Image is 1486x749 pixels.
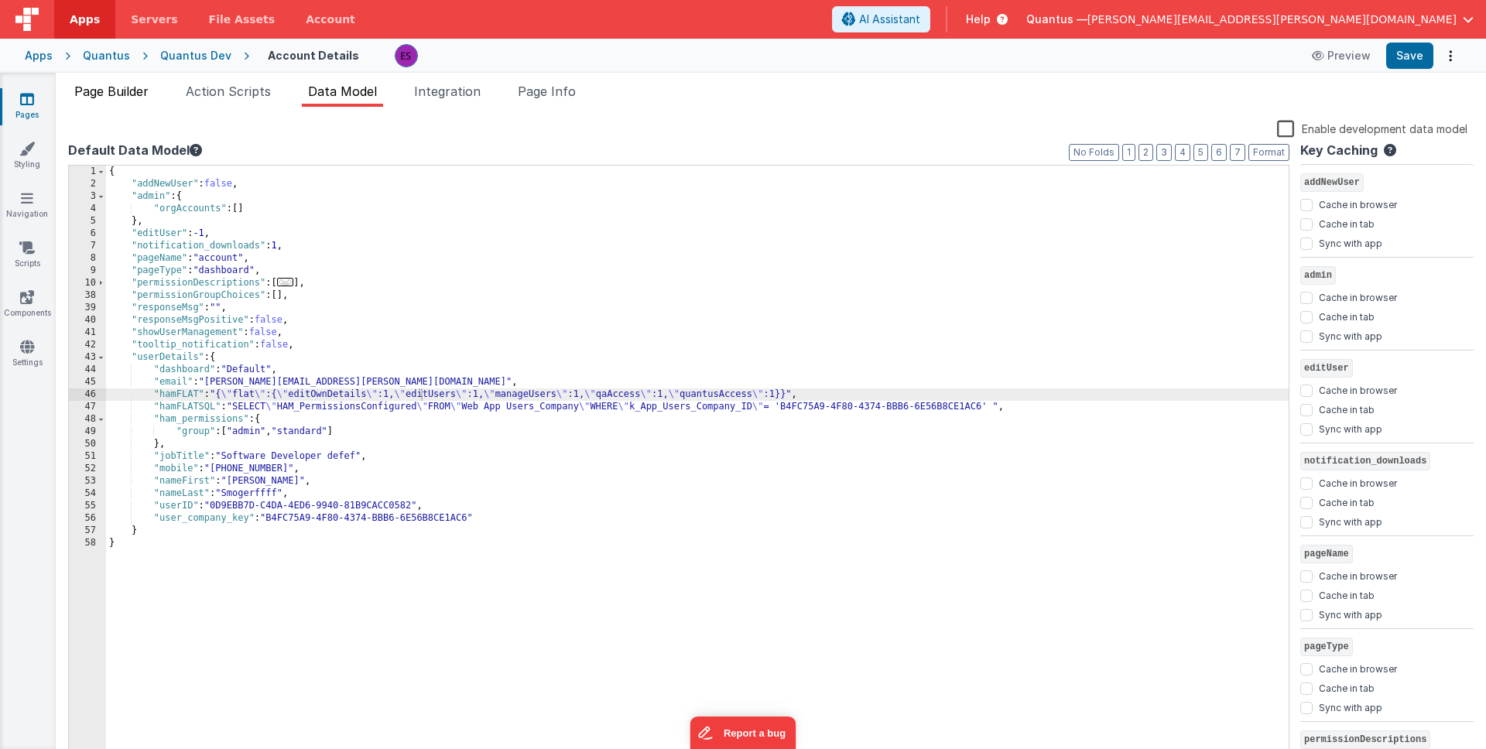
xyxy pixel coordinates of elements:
button: 1 [1122,144,1135,161]
label: Cache in tab [1319,401,1375,416]
button: 2 [1138,144,1153,161]
div: 45 [69,376,106,388]
label: Sync with app [1319,699,1382,714]
label: Cache in browser [1319,567,1397,583]
div: 58 [69,537,106,549]
button: Default Data Model [68,141,202,159]
label: Sync with app [1319,513,1382,528]
div: 47 [69,401,106,413]
div: 51 [69,450,106,463]
div: Apps [25,48,53,63]
span: Help [966,12,991,27]
div: 57 [69,525,106,537]
span: Apps [70,12,100,27]
h4: Account Details [268,50,359,61]
span: pageName [1300,545,1353,563]
div: 39 [69,302,106,314]
span: notification_downloads [1300,452,1430,470]
div: 44 [69,364,106,376]
div: 43 [69,351,106,364]
div: 41 [69,327,106,339]
div: 10 [69,277,106,289]
label: Cache in browser [1319,289,1397,304]
div: 52 [69,463,106,475]
span: addNewUser [1300,173,1364,192]
div: 46 [69,388,106,401]
div: 8 [69,252,106,265]
div: 7 [69,240,106,252]
span: pageType [1300,638,1353,656]
div: 3 [69,190,106,203]
span: Action Scripts [186,84,271,99]
span: Servers [131,12,177,27]
button: 5 [1193,144,1208,161]
span: ... [277,278,294,286]
div: 2 [69,178,106,190]
label: Cache in browser [1319,660,1397,675]
label: Cache in browser [1319,474,1397,490]
label: Cache in tab [1319,494,1375,509]
div: 40 [69,314,106,327]
button: 7 [1230,144,1245,161]
span: Data Model [308,84,377,99]
label: Sync with app [1319,606,1382,621]
span: File Assets [209,12,276,27]
span: Page Builder [74,84,149,99]
div: 9 [69,265,106,277]
div: 53 [69,475,106,487]
label: Sync with app [1319,327,1382,343]
button: 4 [1175,144,1190,161]
div: 50 [69,438,106,450]
span: AI Assistant [859,12,920,27]
div: 56 [69,512,106,525]
span: permissionDescriptions [1300,730,1430,749]
span: editUser [1300,359,1353,378]
button: AI Assistant [832,6,930,32]
div: 6 [69,227,106,240]
div: Quantus [83,48,130,63]
label: Sync with app [1319,234,1382,250]
label: Cache in tab [1319,215,1375,231]
label: Cache in tab [1319,308,1375,323]
span: Page Info [518,84,576,99]
button: No Folds [1069,144,1119,161]
iframe: Marker.io feedback button [690,717,796,749]
div: 1 [69,166,106,178]
img: 2445f8d87038429357ee99e9bdfcd63a [395,45,417,67]
span: admin [1300,266,1336,285]
label: Enable development data model [1277,119,1467,137]
span: Quantus — [1026,12,1087,27]
div: 49 [69,426,106,438]
button: Save [1386,43,1433,69]
button: Quantus — [PERSON_NAME][EMAIL_ADDRESS][PERSON_NAME][DOMAIN_NAME] [1026,12,1474,27]
button: Options [1440,45,1461,67]
button: 3 [1156,144,1172,161]
div: 54 [69,487,106,500]
button: Preview [1303,43,1380,68]
div: 4 [69,203,106,215]
div: 48 [69,413,106,426]
div: 38 [69,289,106,302]
label: Cache in browser [1319,196,1397,211]
button: Format [1248,144,1289,161]
div: 5 [69,215,106,227]
span: [PERSON_NAME][EMAIL_ADDRESS][PERSON_NAME][DOMAIN_NAME] [1087,12,1457,27]
div: 42 [69,339,106,351]
label: Sync with app [1319,420,1382,436]
span: Integration [414,84,481,99]
div: 55 [69,500,106,512]
label: Cache in tab [1319,679,1375,695]
label: Cache in tab [1319,587,1375,602]
button: 6 [1211,144,1227,161]
label: Cache in browser [1319,381,1397,397]
div: Quantus Dev [160,48,231,63]
h4: Key Caching [1300,144,1378,158]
